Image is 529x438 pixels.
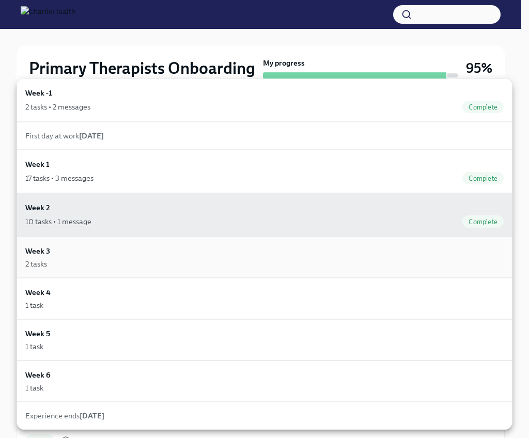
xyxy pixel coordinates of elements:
div: 2 tasks • 2 messages [25,102,90,112]
strong: [DATE] [79,131,104,140]
div: 2 tasks [25,259,47,269]
span: Complete [462,175,504,182]
a: Week 51 task [17,319,512,361]
div: 10 tasks • 1 message [25,216,91,227]
a: Week -12 tasks • 2 messagesComplete [17,79,512,122]
a: Week 61 task [17,361,512,402]
div: 17 tasks • 3 messages [25,173,94,183]
h6: Week 5 [25,328,50,339]
h6: Week 2 [25,202,50,213]
span: First day at work [25,131,104,140]
span: Complete [462,218,504,226]
div: 1 task [25,341,43,352]
h6: Week 6 [25,369,51,381]
div: 1 task [25,300,43,310]
strong: [DATE] [80,411,104,420]
span: Complete [462,103,504,111]
div: 1 task [25,383,43,393]
a: Week 210 tasks • 1 messageComplete [17,193,512,237]
a: Week 32 tasks [17,237,512,278]
h6: Week -1 [25,87,52,99]
span: Experience ends [25,411,104,420]
h6: Week 3 [25,245,50,257]
a: Week 117 tasks • 3 messagesComplete [17,150,512,193]
a: Week 41 task [17,278,512,319]
h6: Week 4 [25,287,51,298]
h6: Week 1 [25,159,50,170]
